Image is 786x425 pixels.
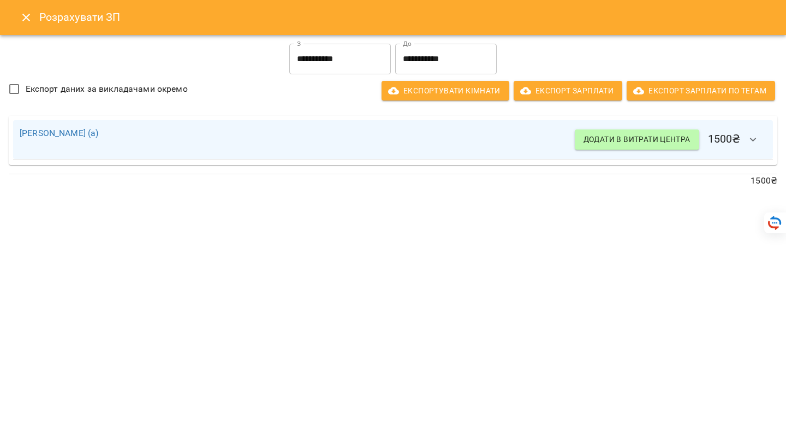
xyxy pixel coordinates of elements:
span: Додати в витрати центра [583,133,690,146]
span: Експорт Зарплати по тегам [635,84,766,97]
p: 1500 ₴ [9,174,777,187]
button: Close [13,4,39,31]
span: Експорт Зарплати [522,84,614,97]
span: Експорт даних за викладачами окремо [26,82,188,96]
h6: Розрахувати ЗП [39,9,773,26]
button: Експорт Зарплати [514,81,622,101]
button: Експортувати кімнати [382,81,509,101]
button: Додати в витрати центра [575,129,699,149]
h6: 1500 ₴ [575,127,766,153]
button: Експорт Зарплати по тегам [627,81,775,101]
span: Експортувати кімнати [390,84,501,97]
a: [PERSON_NAME] (а) [20,128,99,138]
